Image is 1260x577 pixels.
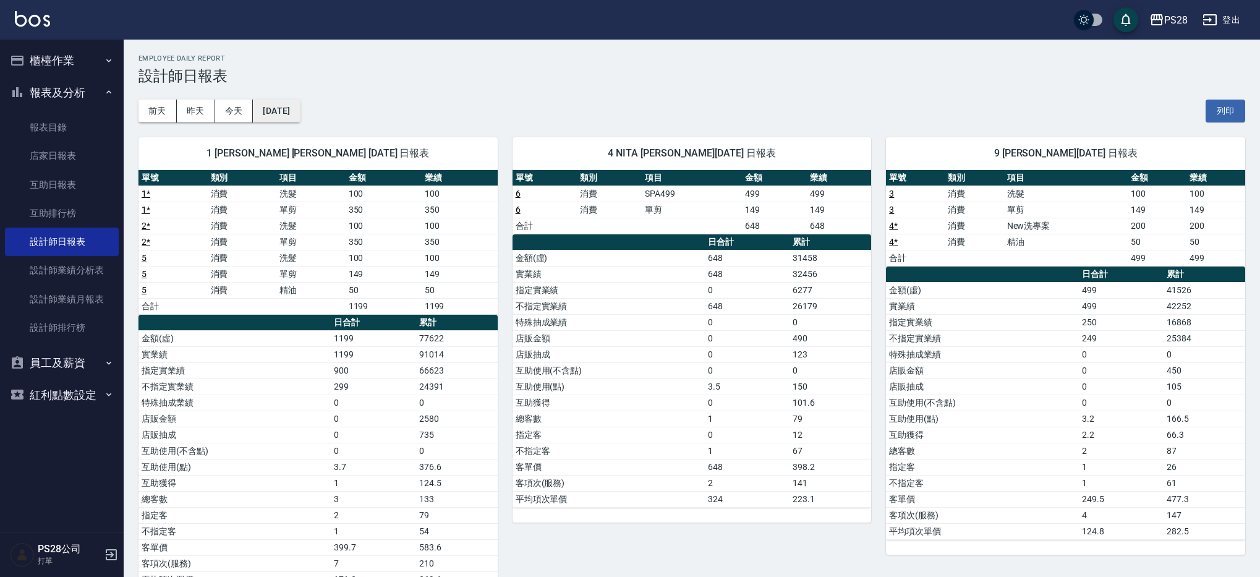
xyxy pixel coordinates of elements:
td: 客單價 [513,459,705,475]
td: 4 [1079,507,1164,523]
td: 1199 [331,346,415,362]
td: 31458 [790,250,871,266]
td: 指定客 [513,427,705,443]
a: 店家日報表 [5,142,119,170]
td: 客單價 [138,539,331,555]
td: 0 [705,395,790,411]
td: 79 [416,507,498,523]
td: 互助使用(不含點) [138,443,331,459]
td: 150 [790,378,871,395]
td: 互助使用(不含點) [886,395,1078,411]
td: 1 [331,523,415,539]
td: 490 [790,330,871,346]
button: 紅利點數設定 [5,379,119,411]
td: 499 [1186,250,1245,266]
th: 日合計 [1079,267,1164,283]
td: 0 [1164,346,1245,362]
th: 項目 [1004,170,1128,186]
td: 客項次(服務) [513,475,705,491]
th: 單號 [138,170,208,186]
td: New洗專案 [1004,218,1128,234]
a: 3 [889,189,894,199]
div: PS28 [1164,12,1188,28]
table: a dense table [513,234,872,508]
td: 店販抽成 [513,346,705,362]
td: 不指定客 [138,523,331,539]
td: 648 [705,298,790,314]
td: 實業績 [513,266,705,282]
th: 業績 [422,170,498,186]
td: 26 [1164,459,1245,475]
td: 互助使用(點) [886,411,1078,427]
td: 77622 [416,330,498,346]
td: 648 [705,250,790,266]
td: 0 [1079,378,1164,395]
td: 1 [1079,459,1164,475]
td: 100 [1186,186,1245,202]
h2: Employee Daily Report [138,54,1245,62]
td: 合計 [886,250,945,266]
td: 互助使用(點) [513,378,705,395]
td: 66623 [416,362,498,378]
td: 消費 [208,266,277,282]
th: 業績 [1186,170,1245,186]
td: 互助獲得 [886,427,1078,443]
td: 店販金額 [138,411,331,427]
td: 特殊抽成業績 [513,314,705,330]
td: 1 [331,475,415,491]
a: 設計師業績月報表 [5,285,119,314]
td: 特殊抽成業績 [886,346,1078,362]
td: 133 [416,491,498,507]
td: 互助獲得 [513,395,705,411]
td: 299 [331,378,415,395]
button: 列印 [1206,100,1245,122]
td: 250 [1079,314,1164,330]
td: 735 [416,427,498,443]
th: 累計 [416,315,498,331]
td: 3.5 [705,378,790,395]
td: 金額(虛) [138,330,331,346]
td: 282.5 [1164,523,1245,539]
td: 0 [416,443,498,459]
td: 客單價 [886,491,1078,507]
td: 實業績 [886,298,1078,314]
td: 0 [1079,395,1164,411]
td: 499 [807,186,872,202]
td: 499 [1128,250,1186,266]
td: 147 [1164,507,1245,523]
td: 總客數 [886,443,1078,459]
td: 25384 [1164,330,1245,346]
h5: PS28公司 [38,543,101,555]
th: 業績 [807,170,872,186]
td: 100 [1128,186,1186,202]
td: 洗髮 [1004,186,1128,202]
td: 2 [1079,443,1164,459]
td: 42252 [1164,298,1245,314]
td: 0 [705,282,790,298]
td: 7 [331,555,415,571]
td: 648 [705,459,790,475]
td: 洗髮 [276,250,346,266]
td: 消費 [208,218,277,234]
td: 124.5 [416,475,498,491]
button: save [1113,7,1138,32]
th: 金額 [346,170,422,186]
td: 不指定實業績 [886,330,1078,346]
td: 324 [705,491,790,507]
td: 單剪 [276,202,346,218]
button: 櫃檯作業 [5,45,119,77]
td: 16868 [1164,314,1245,330]
td: 499 [1079,298,1164,314]
td: 平均項次單價 [513,491,705,507]
td: 91014 [416,346,498,362]
td: 店販金額 [886,362,1078,378]
td: 0 [705,362,790,378]
td: 總客數 [513,411,705,427]
td: SPA499 [642,186,742,202]
td: 0 [1079,362,1164,378]
td: 0 [705,314,790,330]
td: 店販金額 [513,330,705,346]
img: Logo [15,11,50,27]
button: PS28 [1144,7,1193,33]
td: 50 [1128,234,1186,250]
